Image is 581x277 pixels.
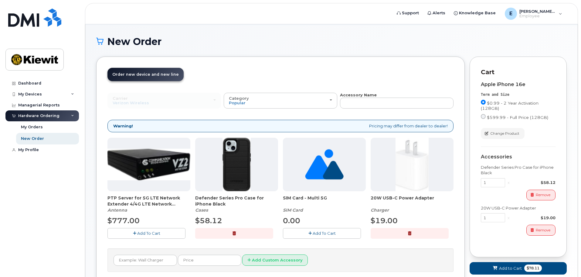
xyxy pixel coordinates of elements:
[481,68,556,77] p: Cart
[512,215,556,221] div: $19.00
[229,100,246,105] span: Popular
[223,138,251,191] img: defenderiphone14.png
[107,207,127,213] em: Antenna
[283,195,366,213] div: SIM Card - Multi 5G
[107,195,190,213] div: PTP Server for 5G LTE Network Extender 4/4G LTE Network Extender 3
[481,100,486,105] input: $0.99 - 2 Year Activation (128GB)
[371,207,389,213] em: Charger
[107,195,190,207] span: PTP Server for 5G LTE Network Extender 4/4G LTE Network Extender 3
[519,14,556,19] span: Employee
[459,10,496,16] span: Knowledge Base
[283,216,300,225] span: 0.00
[107,228,185,239] button: Add To Cart
[512,180,556,185] div: $58.12
[519,9,556,14] span: [PERSON_NAME].[PERSON_NAME]
[195,207,208,213] em: Cases
[505,180,512,185] div: x
[505,215,512,221] div: x
[526,190,556,200] button: Remove
[524,265,542,272] span: $78.11
[107,149,190,180] img: Casa_Sysem.png
[450,7,500,19] a: Knowledge Base
[113,123,133,129] strong: Warning!
[313,231,336,236] span: Add To Cart
[114,255,177,266] input: Example: Wall Charger
[526,225,556,235] button: Remove
[178,255,241,266] input: Price
[283,228,361,239] button: Add To Cart
[499,265,522,271] span: Add to Cart
[481,92,556,97] div: Term and Size
[555,251,576,272] iframe: Messenger Launcher
[481,164,556,176] div: Defender Series Pro Case for iPhone Black
[481,101,539,111] span: $0.99 - 2 Year Activation (128GB)
[107,216,140,225] span: $777.00
[195,195,278,207] span: Defender Series Pro Case for iPhone Black
[96,36,567,47] h1: New Order
[107,120,454,132] div: Pricing may differ from dealer to dealer!
[536,192,550,198] span: Remove
[509,10,512,17] span: E
[536,227,550,233] span: Remove
[487,115,548,120] span: $599.99 - Full Price (128GB)
[470,262,567,275] button: Add to Cart $78.11
[402,10,419,16] span: Support
[392,7,423,19] a: Support
[224,93,337,109] button: Category Popular
[371,195,454,207] span: 20W USB-C Power Adapter
[195,216,222,225] span: $58.12
[481,114,486,119] input: $599.99 - Full Price (128GB)
[433,10,445,16] span: Alerts
[481,128,525,139] button: Change Product
[490,131,519,136] span: Change Product
[283,207,303,213] em: SIM Card
[195,195,278,213] div: Defender Series Pro Case for iPhone Black
[340,92,377,97] strong: Accessory Name
[423,7,450,19] a: Alerts
[137,231,160,236] span: Add To Cart
[396,138,429,191] img: apple20w.jpg
[305,138,344,191] img: no_image_found-2caef05468ed5679b831cfe6fc140e25e0c280774317ffc20a367ab7fd17291e.png
[481,205,556,211] div: 20W USB-C Power Adapter
[283,195,366,207] span: SIM Card - Multi 5G
[242,254,308,266] button: Add Custom Accessory
[229,96,249,101] span: Category
[371,216,398,225] span: $19.00
[481,82,556,87] div: Apple iPhone 16e
[501,8,566,20] div: Eli.Irsik
[371,195,454,213] div: 20W USB-C Power Adapter
[481,154,556,160] div: Accessories
[112,72,179,77] span: Order new device and new line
